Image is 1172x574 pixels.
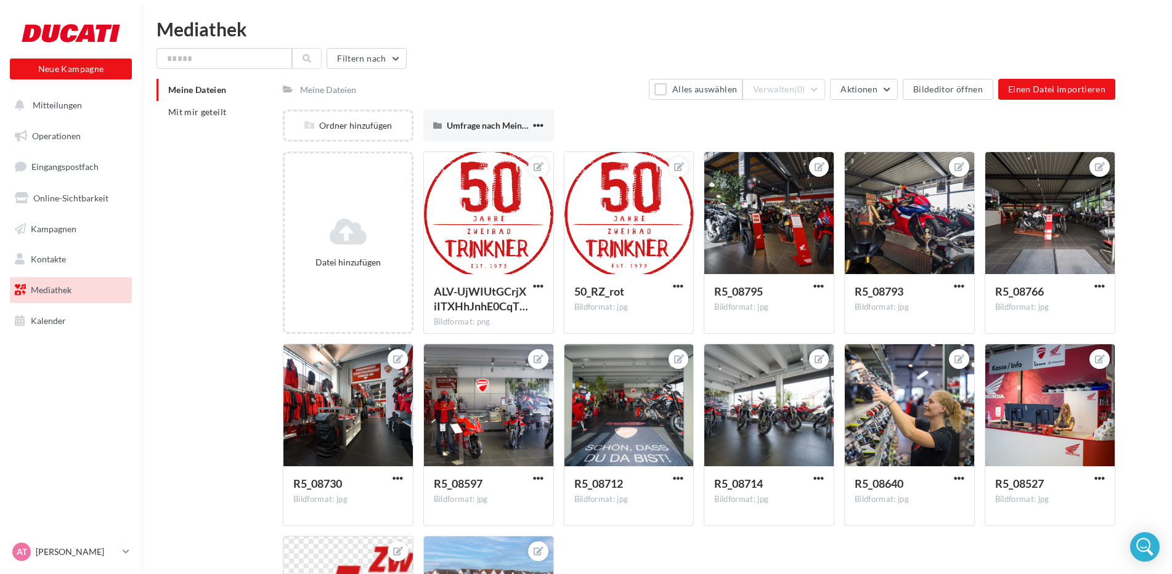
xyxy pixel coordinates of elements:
[17,546,27,558] span: AT
[7,308,134,334] a: Kalender
[7,277,134,303] a: Mediathek
[855,494,964,505] div: Bildformat: jpg
[290,256,407,269] div: Datei hinzufügen
[293,494,403,505] div: Bildformat: jpg
[1130,532,1160,562] div: Open Intercom Messenger
[10,59,132,79] button: Neue Kampagne
[998,79,1115,100] button: Einen Datei importieren
[33,100,82,110] span: Mitteilungen
[300,84,356,96] div: Meine Dateien
[7,216,134,242] a: Kampagnen
[434,477,482,490] span: R5_08597
[714,477,763,490] span: R5_08714
[7,92,129,118] button: Mitteilungen
[1008,84,1105,94] span: Einen Datei importieren
[7,185,134,211] a: Online-Sichtbarkeit
[995,302,1105,313] div: Bildformat: jpg
[714,494,824,505] div: Bildformat: jpg
[840,84,877,94] span: Aktionen
[995,477,1044,490] span: R5_08527
[434,285,528,313] span: ALV-UjWIUtGCrjXiITXHhJnhE0CqTWV4-Bt06elyz4U3L52kM4kAvCGi
[7,123,134,149] a: Operationen
[7,153,134,180] a: Eingangspostfach
[714,285,763,298] span: R5_08795
[903,79,993,100] button: Bildeditor öffnen
[157,20,1157,38] div: Mediathek
[168,107,226,117] span: Mit mir geteilt
[794,84,805,94] span: (0)
[574,302,684,313] div: Bildformat: jpg
[327,48,406,69] button: Filtern nach
[649,79,743,100] button: Alles auswählen
[31,315,66,326] span: Kalender
[743,79,825,100] button: Verwalten(0)
[830,79,898,100] button: Aktionen
[36,546,118,558] p: [PERSON_NAME]
[285,119,412,132] div: Ordner hinzufügen
[10,540,132,564] a: AT [PERSON_NAME]
[33,193,108,203] span: Online-Sichtbarkeit
[31,285,71,295] span: Mediathek
[31,254,66,264] span: Kontakte
[7,246,134,272] a: Kontakte
[574,494,684,505] div: Bildformat: jpg
[31,223,76,233] span: Kampagnen
[855,302,964,313] div: Bildformat: jpg
[168,84,227,95] span: Meine Dateien
[855,477,903,490] span: R5_08640
[995,494,1105,505] div: Bildformat: jpg
[995,285,1044,298] span: R5_08766
[574,477,623,490] span: R5_08712
[32,131,81,141] span: Operationen
[714,302,824,313] div: Bildformat: jpg
[574,285,624,298] span: 50_RZ_rot
[293,477,342,490] span: R5_08730
[434,494,543,505] div: Bildformat: jpg
[855,285,903,298] span: R5_08793
[31,161,99,172] span: Eingangspostfach
[434,317,543,328] div: Bildformat: png
[447,120,545,131] span: Umfrage nach Meinungen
